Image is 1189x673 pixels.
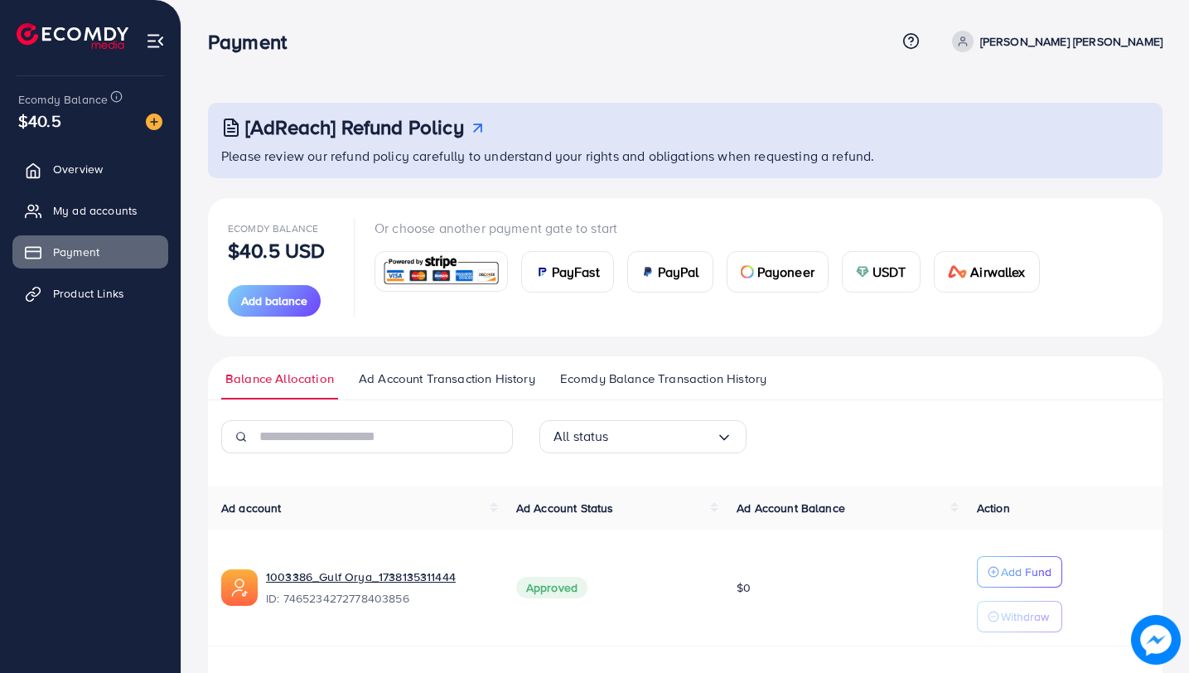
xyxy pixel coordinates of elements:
a: My ad accounts [12,194,168,227]
p: $40.5 USD [228,240,325,260]
a: Product Links [12,277,168,310]
span: $0 [737,579,751,596]
img: image [146,114,162,130]
span: My ad accounts [53,202,138,219]
p: Please review our refund policy carefully to understand your rights and obligations when requesti... [221,146,1153,166]
img: card [948,265,968,278]
img: card [535,265,549,278]
span: All status [553,424,609,449]
button: Add balance [228,285,321,317]
span: Ecomdy Balance [228,221,318,235]
span: Ad account [221,500,282,516]
span: ID: 7465234272778403856 [266,590,490,607]
h3: [AdReach] Refund Policy [245,115,464,139]
span: $40.5 [18,109,61,133]
a: card [375,251,508,292]
span: Product Links [53,285,124,302]
span: Ad Account Transaction History [359,370,535,388]
img: card [641,265,655,278]
a: cardAirwallex [934,251,1040,293]
a: 1003386_Gulf Orya_1738135311444 [266,569,490,585]
img: menu [146,31,165,51]
span: PayPal [658,262,699,282]
a: Payment [12,235,168,269]
a: cardPayFast [521,251,614,293]
span: Ad Account Status [516,500,614,516]
img: card [856,265,869,278]
button: Add Fund [977,556,1062,588]
a: [PERSON_NAME] [PERSON_NAME] [945,31,1162,52]
button: Withdraw [977,601,1062,632]
span: Payoneer [757,262,814,282]
a: cardUSDT [842,251,921,293]
span: Add balance [241,293,307,309]
img: ic-ads-acc.e4c84228.svg [221,569,258,606]
span: Action [977,500,1010,516]
input: Search for option [609,424,716,449]
span: Ecomdy Balance [18,91,108,108]
a: Overview [12,153,168,186]
p: Or choose another payment gate to start [375,218,1053,238]
span: Balance Allocation [225,370,334,388]
img: image [1131,615,1181,665]
span: Airwallex [970,262,1025,282]
span: Overview [53,161,103,177]
p: Add Fund [1001,562,1051,582]
span: Ecomdy Balance Transaction History [560,370,766,388]
a: cardPayoneer [727,251,829,293]
h3: Payment [208,30,300,54]
span: Approved [516,577,587,598]
img: logo [17,23,128,49]
span: PayFast [552,262,600,282]
div: <span class='underline'>1003386_Gulf Orya_1738135311444</span></br>7465234272778403856 [266,569,490,607]
div: Search for option [539,420,747,453]
img: card [741,265,754,278]
img: card [380,254,502,289]
span: Ad Account Balance [737,500,845,516]
p: Withdraw [1001,607,1049,627]
span: Payment [53,244,99,260]
span: USDT [872,262,906,282]
a: cardPayPal [627,251,713,293]
p: [PERSON_NAME] [PERSON_NAME] [980,31,1162,51]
